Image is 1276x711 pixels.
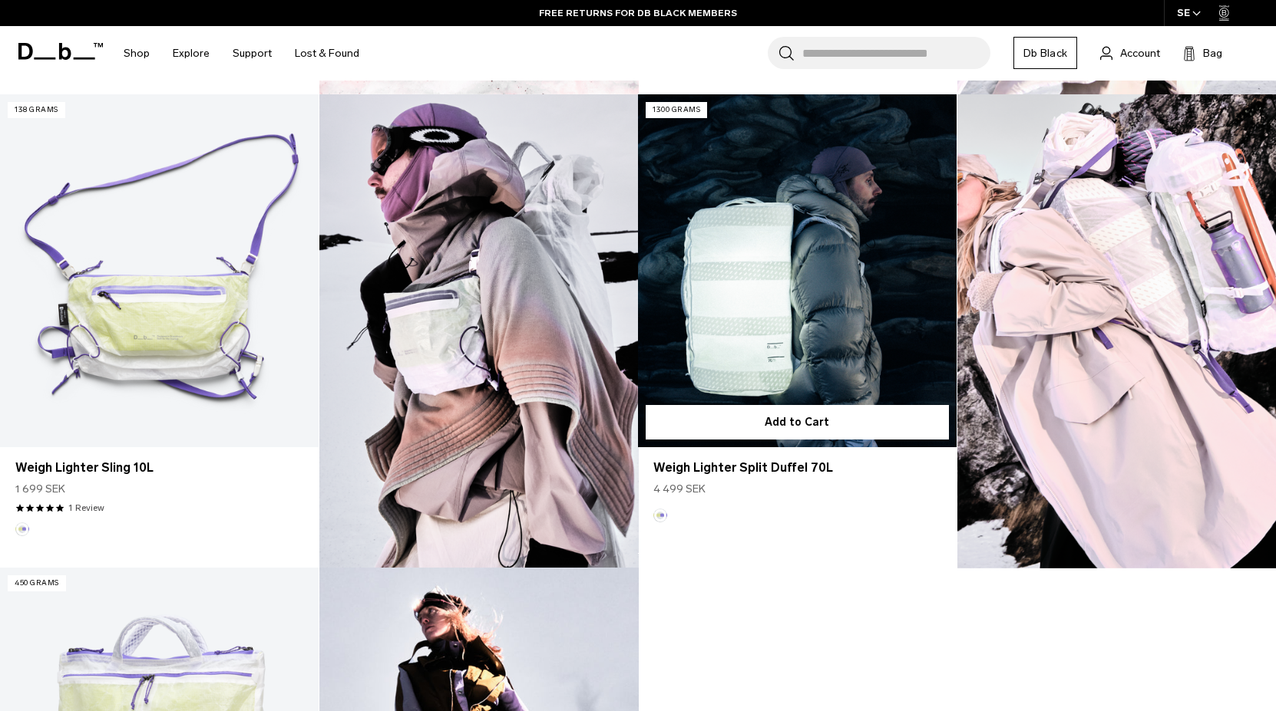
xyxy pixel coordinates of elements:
a: Db Black [1013,37,1077,69]
p: 138 grams [8,102,65,118]
span: Bag [1203,45,1222,61]
p: 1300 grams [646,102,707,118]
a: Explore [173,26,210,81]
button: Aurora [653,509,667,522]
span: Account [1120,45,1160,61]
a: FREE RETURNS FOR DB BLACK MEMBERS [539,6,737,20]
button: Add to Cart [646,405,949,439]
a: Weigh Lighter Split Duffel 70L [638,94,957,448]
a: Shop [124,26,150,81]
button: Bag [1183,44,1222,62]
nav: Main Navigation [112,26,371,81]
a: Account [1100,44,1160,62]
span: 1 699 SEK [15,481,65,497]
a: Lost & Found [295,26,359,81]
button: Aurora [15,522,29,536]
p: 450 grams [8,575,66,591]
img: Content block image [319,94,639,568]
a: Weigh Lighter Sling 10L [15,459,303,477]
span: 4 499 SEK [653,481,706,497]
a: Weigh Lighter Split Duffel 70L [653,459,941,477]
a: Support [233,26,272,81]
a: 1 reviews [68,501,104,515]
